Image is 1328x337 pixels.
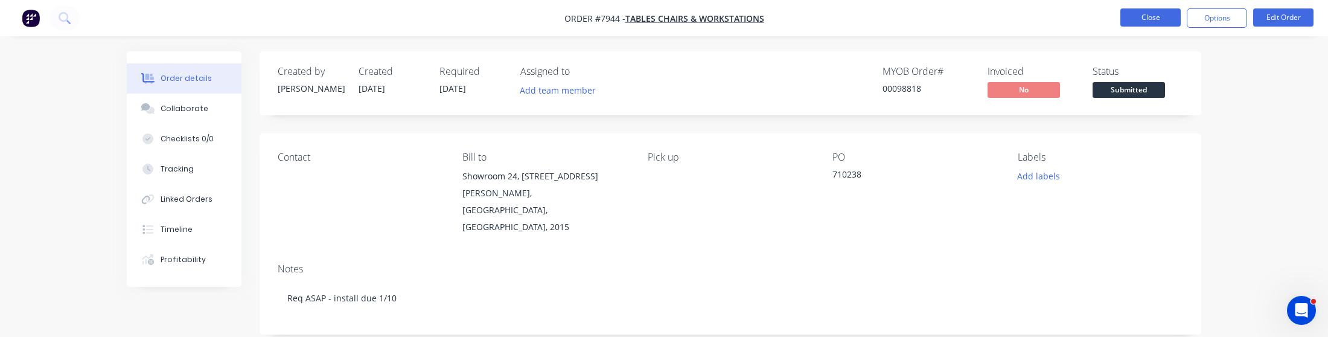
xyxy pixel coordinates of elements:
[462,168,628,236] div: Showroom 24, [STREET_ADDRESS][PERSON_NAME],[GEOGRAPHIC_DATA], [GEOGRAPHIC_DATA], 2015
[462,202,628,236] div: [GEOGRAPHIC_DATA], [GEOGRAPHIC_DATA], 2015
[1093,66,1183,77] div: Status
[564,13,625,24] span: Order #7944 -
[161,254,206,265] div: Profitability
[883,66,973,77] div: MYOB Order #
[1287,296,1316,325] iframe: Intercom live chat
[127,245,241,275] button: Profitability
[625,13,764,24] a: Tables Chairs & Workstations
[648,152,813,163] div: Pick up
[161,103,208,114] div: Collaborate
[359,83,385,94] span: [DATE]
[278,263,1183,275] div: Notes
[161,164,194,175] div: Tracking
[127,154,241,184] button: Tracking
[832,168,983,185] div: 710238
[514,82,602,98] button: Add team member
[883,82,973,95] div: 00098818
[127,214,241,245] button: Timeline
[278,280,1183,316] div: Req ASAP - install due 1/10
[1010,168,1066,184] button: Add labels
[161,224,193,235] div: Timeline
[988,82,1060,97] span: No
[161,73,212,84] div: Order details
[462,168,628,202] div: Showroom 24, [STREET_ADDRESS][PERSON_NAME],
[1187,8,1247,28] button: Options
[127,124,241,154] button: Checklists 0/0
[161,194,212,205] div: Linked Orders
[127,184,241,214] button: Linked Orders
[127,94,241,124] button: Collaborate
[1093,82,1165,97] span: Submitted
[1120,8,1181,27] button: Close
[520,66,641,77] div: Assigned to
[127,63,241,94] button: Order details
[161,133,214,144] div: Checklists 0/0
[359,66,425,77] div: Created
[462,152,628,163] div: Bill to
[439,83,466,94] span: [DATE]
[520,82,602,98] button: Add team member
[278,152,443,163] div: Contact
[1093,82,1165,100] button: Submitted
[439,66,506,77] div: Required
[1018,152,1183,163] div: Labels
[278,82,344,95] div: [PERSON_NAME]
[988,66,1078,77] div: Invoiced
[278,66,344,77] div: Created by
[832,152,998,163] div: PO
[1253,8,1314,27] button: Edit Order
[22,9,40,27] img: Factory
